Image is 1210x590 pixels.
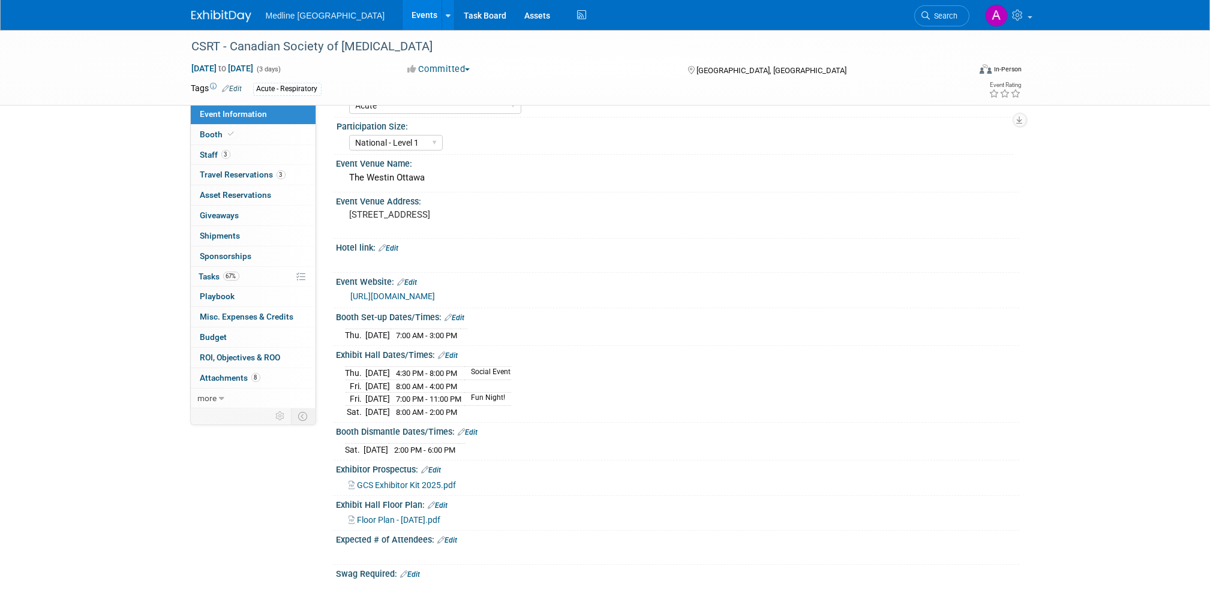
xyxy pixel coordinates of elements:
td: [DATE] [364,443,389,456]
span: ROI, Objectives & ROO [200,353,281,362]
button: Committed [403,63,475,76]
a: Edit [398,278,418,287]
a: Edit [401,570,421,579]
a: Edit [422,466,442,474]
span: Floor Plan - [DATE].pdf [358,515,441,525]
a: Playbook [191,287,316,306]
a: Giveaways [191,206,316,225]
div: Exhibit Hall Floor Plan: [337,496,1019,511]
div: Acute - Respiratory [253,83,322,95]
a: Floor Plan - [DATE].pdf [349,515,441,525]
div: Event Venue Name: [337,155,1019,170]
a: Edit [458,428,478,437]
a: GCS Exhibitor Kit 2025.pdf [349,480,457,490]
a: Edit [439,351,458,360]
td: Fri. [346,380,366,393]
span: Asset Reservations [200,190,272,200]
a: Booth [191,125,316,145]
div: Event Website: [337,273,1019,288]
td: [DATE] [366,367,391,380]
div: Participation Size: [337,118,1014,133]
span: 3 [277,170,286,179]
div: In-Person [993,65,1022,74]
span: Booth [200,130,237,139]
span: Sponsorships [200,251,252,261]
a: Staff3 [191,145,316,165]
div: CSRT - Canadian Society of [MEDICAL_DATA] [188,36,951,58]
span: Budget [200,332,227,342]
span: Tasks [199,272,239,281]
span: Medline [GEOGRAPHIC_DATA] [266,11,385,20]
td: Fri. [346,393,366,406]
span: Attachments [200,373,260,383]
pre: [STREET_ADDRESS] [350,209,608,220]
img: ExhibitDay [191,10,251,22]
a: Shipments [191,226,316,246]
td: Toggle Event Tabs [291,408,316,424]
td: [DATE] [366,329,391,341]
span: Misc. Expenses & Credits [200,312,294,321]
a: Asset Reservations [191,185,316,205]
span: [DATE] [DATE] [191,63,254,74]
a: Attachments8 [191,368,316,388]
a: Event Information [191,104,316,124]
div: Expected # of Attendees: [337,531,1019,546]
span: more [198,393,217,403]
a: Tasks67% [191,267,316,287]
span: Giveaways [200,210,239,220]
img: Angela Douglas [985,4,1008,27]
div: The Westin Ottawa [346,168,1010,187]
a: Search [914,5,969,26]
a: Edit [379,244,399,252]
span: 4:30 PM - 8:00 PM [397,369,458,378]
td: Thu. [346,367,366,380]
span: GCS Exhibitor Kit 2025.pdf [358,480,457,490]
div: Booth Set-up Dates/Times: [337,308,1019,324]
div: Event Rating [989,82,1021,88]
a: Travel Reservations3 [191,165,316,185]
span: Travel Reservations [200,170,286,179]
span: Event Information [200,109,268,119]
a: Edit [445,314,465,322]
a: Edit [223,85,242,93]
a: Misc. Expenses & Credits [191,307,316,327]
div: Exhibitor Prospectus: [337,460,1019,476]
td: Fun Night! [464,393,511,406]
span: 7:00 PM - 11:00 PM [397,395,462,404]
a: Sponsorships [191,246,316,266]
div: Event Venue Address: [337,192,1019,207]
a: Budget [191,327,316,347]
span: to [217,64,229,73]
img: Format-Inperson.png [980,64,992,74]
a: more [191,389,316,408]
div: Event Format [899,62,1022,80]
span: 67% [223,272,239,281]
span: Shipments [200,231,241,240]
i: Booth reservation complete [229,131,235,137]
td: Tags [191,82,242,96]
td: [DATE] [366,380,391,393]
span: (3 days) [256,65,281,73]
a: [URL][DOMAIN_NAME] [351,291,436,301]
td: Sat. [346,405,366,418]
td: Personalize Event Tab Strip [271,408,292,424]
span: [GEOGRAPHIC_DATA], [GEOGRAPHIC_DATA] [696,66,846,75]
td: [DATE] [366,393,391,406]
a: Edit [428,501,448,510]
td: Thu. [346,329,366,341]
div: Swag Required: [337,565,1019,580]
td: Sat. [346,443,364,456]
span: 8 [251,373,260,382]
div: Exhibit Hall Dates/Times: [337,346,1019,362]
span: Search [930,11,958,20]
span: 2:00 PM - 6:00 PM [395,445,456,454]
span: 8:00 AM - 2:00 PM [397,408,458,417]
td: [DATE] [366,405,391,418]
span: 8:00 AM - 4:00 PM [397,382,458,391]
span: Playbook [200,291,235,301]
div: Booth Dismantle Dates/Times: [337,423,1019,438]
span: 3 [221,150,230,159]
a: ROI, Objectives & ROO [191,348,316,368]
span: 7:00 AM - 3:00 PM [397,331,458,340]
div: Hotel link: [337,239,1019,254]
